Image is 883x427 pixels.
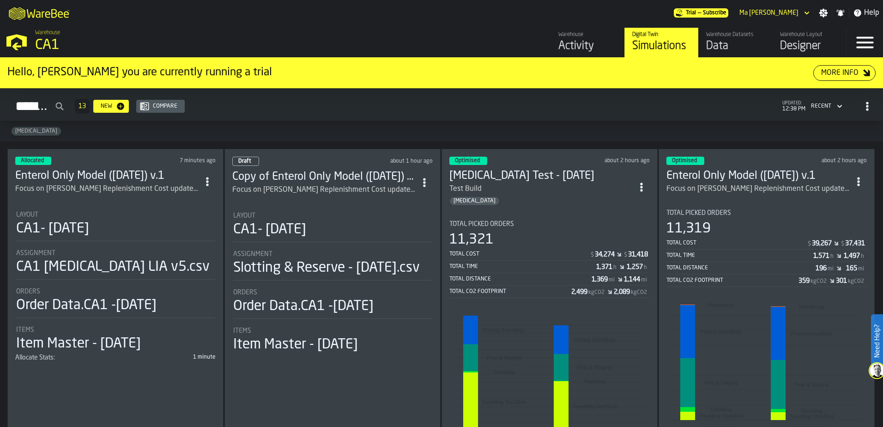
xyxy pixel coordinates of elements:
div: CA1 [35,37,284,54]
div: Title [666,209,867,217]
span: $ [808,241,811,247]
div: Enteral Test - 9.30.25 [449,169,633,183]
div: status-3 2 [15,157,51,165]
div: stat-Orders [233,289,432,319]
div: Title [233,327,432,335]
div: CA1 [MEDICAL_DATA] LIA v5.csv [16,259,210,275]
div: Title [15,354,114,361]
h3: Copy of Enterol Only Model ([DATE]) v.1 [232,170,416,184]
div: New [97,103,116,110]
label: button-toggle-Settings [815,8,832,18]
h3: Enterol Only Model ([DATE]) v.1 [15,169,199,183]
div: Total Cost [666,240,807,246]
div: stat-Layout [16,211,215,241]
span: h [613,264,617,271]
div: stat-Total Picked Orders [449,220,650,298]
span: Orders [16,288,40,295]
div: Digital Twin [632,31,691,38]
div: Title [233,212,432,220]
div: Title [16,250,215,257]
button: button-Compare [136,100,185,113]
span: Enteral [12,128,61,134]
span: $ [841,241,844,247]
span: Layout [233,212,255,220]
div: Stat Value [592,276,608,283]
div: Title [16,211,215,219]
div: status-3 2 [666,157,704,165]
span: Assignment [16,250,55,257]
span: $ [624,252,627,258]
div: Total CO2 Footprint [449,288,571,295]
h3: [MEDICAL_DATA] Test - [DATE] [449,169,633,183]
button: button-New [93,100,129,113]
div: CA1- [DATE] [233,221,306,238]
span: kgCO2 [848,278,864,285]
div: Focus on EA-EC Replenishment Cost update Only Enterol Aisles and SKUs [232,184,416,195]
div: Total Time [449,263,596,270]
div: DropdownMenuValue-4 [807,101,844,112]
a: link-to-/wh/i/76e2a128-1b54-4d66-80d4-05ae4c277723/designer [772,28,846,57]
div: DropdownMenuValue-Ma Arzelle Nocete [736,7,811,18]
div: Designer [780,39,839,54]
span: Warehouse [35,30,60,36]
div: Warehouse Datasets [706,31,765,38]
div: Stat Value [628,251,648,258]
span: Draft [238,159,251,164]
span: 13 [79,103,86,110]
span: Total Picked Orders [449,220,514,228]
section: card-SimulationDashboardCard-draft [232,203,433,355]
div: Focus on EA-EC Replenishment Cost update Only Enterol Aisles and SKUs [666,183,850,195]
div: Title [16,326,215,334]
span: h [861,253,864,260]
div: Stat Value [812,240,832,247]
div: Warehouse [558,31,617,38]
label: button-toggle-Menu [847,28,883,57]
span: Total Picked Orders [666,209,731,217]
span: Enteral [450,198,499,204]
div: Stat Value [624,276,640,283]
a: link-to-/wh/i/76e2a128-1b54-4d66-80d4-05ae4c277723/data [698,28,772,57]
label: button-toggle-Notifications [832,8,849,18]
div: Copy of Enterol Only Model (Aug/25) v.1 [232,170,416,184]
span: kgCO2 [810,278,827,285]
div: Focus on [PERSON_NAME] Replenishment Cost update Only Enterol Aisles and SKUs [232,184,416,195]
div: Warehouse Layout [780,31,839,38]
div: Menu Subscription [674,8,728,18]
div: status-0 2 [232,157,259,166]
div: Stat Value [816,265,827,272]
label: button-toggle-Help [849,7,883,18]
h3: Enterol Only Model ([DATE]) v.1 [666,169,850,183]
div: stat-Total Picked Orders [666,209,867,287]
span: Orders [233,289,257,296]
span: Items [16,326,34,334]
div: Stat Value [596,263,612,271]
div: stat-Items [16,326,215,352]
div: Updated: 9/30/2025, 11:04:58 AM Created: 9/30/2025, 9:01:41 AM [569,158,650,164]
span: 12:38 PM [782,106,805,112]
span: h [830,253,834,260]
div: More Info [817,67,862,79]
span: $ [591,252,594,258]
div: Title [16,288,215,295]
div: Total Distance [449,276,592,282]
div: ButtonLoadMore-Load More-Prev-First-Last [71,99,93,114]
div: Simulations [632,39,691,54]
div: Title [233,289,432,296]
div: Data [706,39,765,54]
div: Order Data.CA1 -[DATE] [16,297,157,314]
div: Test Build [449,183,482,195]
div: Hello, [PERSON_NAME] you are currently running a trial [7,65,813,80]
div: Stat Value [798,277,810,285]
span: Allocate Stats: [15,354,55,361]
div: Stat Value [595,251,615,258]
div: Stat Value [846,265,857,272]
span: mi [641,277,647,283]
div: stat-Items [233,327,432,353]
span: — [698,10,701,16]
span: Allocated [21,158,44,164]
div: Compare [149,103,181,110]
